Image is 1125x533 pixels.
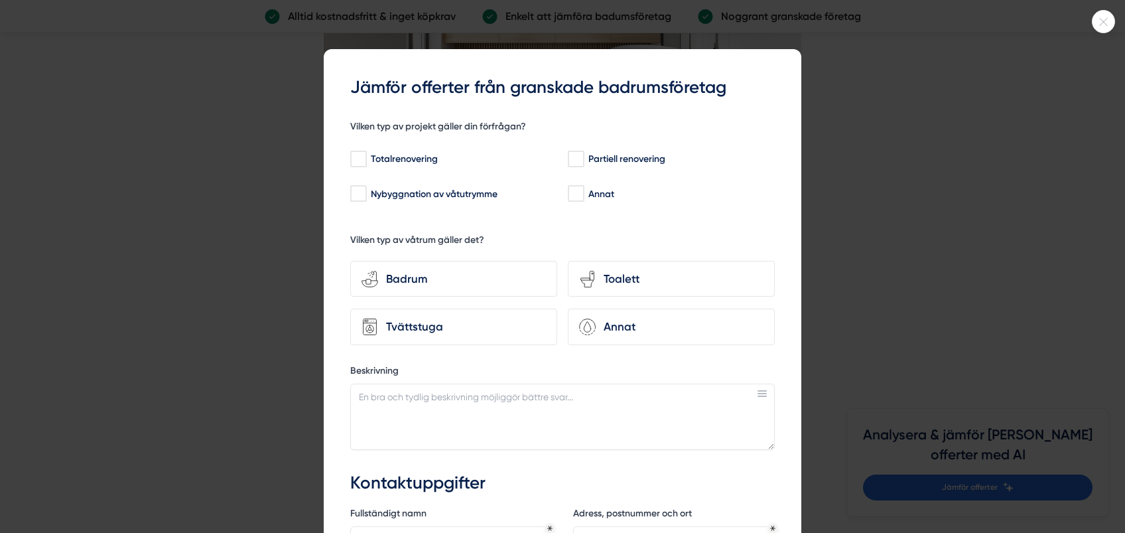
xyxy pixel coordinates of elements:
input: Nybyggnation av våtutrymme [350,187,365,200]
h5: Vilken typ av projekt gäller din förfrågan? [350,120,526,137]
div: Obligatoriskt [547,526,553,531]
h3: Jämför offerter från granskade badrumsföretag [350,76,775,100]
label: Adress, postnummer och ort [573,507,775,524]
h5: Vilken typ av våtrum gäller det? [350,234,484,250]
h3: Kontaktuppgifter [350,471,775,495]
div: Obligatoriskt [770,526,775,531]
label: Fullständigt namn [350,507,552,524]
input: Totalrenovering [350,153,365,166]
input: Annat [568,187,583,200]
input: Partiell renovering [568,153,583,166]
label: Beskrivning [350,364,775,381]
